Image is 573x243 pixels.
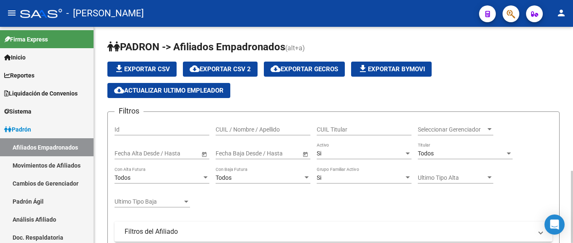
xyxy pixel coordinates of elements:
[4,89,78,98] span: Liquidación de Convenios
[115,105,143,117] h3: Filtros
[183,62,258,77] button: Exportar CSV 2
[4,107,31,116] span: Sistema
[115,198,182,205] span: Ultimo Tipo Baja
[107,83,230,98] button: Actualizar ultimo Empleador
[7,8,17,18] mat-icon: menu
[301,150,310,158] button: Open calendar
[216,174,232,181] span: Todos
[4,53,26,62] span: Inicio
[4,125,31,134] span: Padrón
[216,150,246,157] input: Fecha inicio
[190,64,200,74] mat-icon: cloud_download
[114,64,124,74] mat-icon: file_download
[114,87,224,94] span: Actualizar ultimo Empleador
[4,71,34,80] span: Reportes
[190,65,251,73] span: Exportar CSV 2
[317,174,321,181] span: Si
[358,65,425,73] span: Exportar Bymovi
[271,65,338,73] span: Exportar GECROS
[358,64,368,74] mat-icon: file_download
[114,85,124,95] mat-icon: cloud_download
[107,41,285,53] span: PADRON -> Afiliados Empadronados
[115,222,552,242] mat-expansion-panel-header: Filtros del Afiliado
[107,62,177,77] button: Exportar CSV
[285,44,305,52] span: (alt+a)
[556,8,566,18] mat-icon: person
[66,4,144,23] span: - [PERSON_NAME]
[253,150,294,157] input: Fecha fin
[4,35,48,44] span: Firma Express
[264,62,345,77] button: Exportar GECROS
[125,227,532,236] mat-panel-title: Filtros del Afiliado
[418,150,434,157] span: Todos
[115,174,130,181] span: Todos
[317,150,321,157] span: Si
[114,65,170,73] span: Exportar CSV
[418,174,486,181] span: Ultimo Tipo Alta
[152,150,193,157] input: Fecha fin
[115,150,145,157] input: Fecha inicio
[200,150,208,158] button: Open calendar
[418,126,486,133] span: Seleccionar Gerenciador
[271,64,281,74] mat-icon: cloud_download
[544,215,565,235] div: Open Intercom Messenger
[351,62,432,77] button: Exportar Bymovi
